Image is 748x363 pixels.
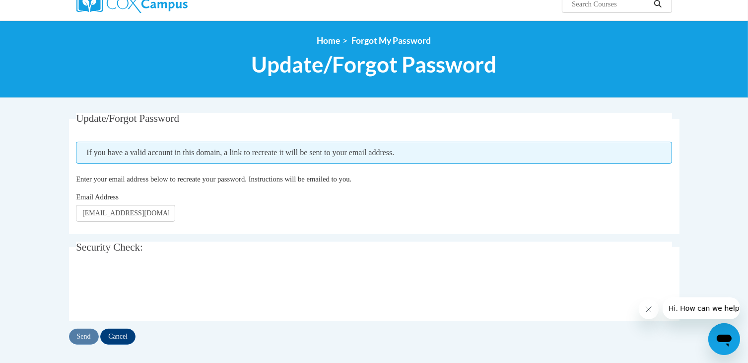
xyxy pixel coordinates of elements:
[708,323,740,355] iframe: Button to launch messaging window
[252,51,497,78] span: Update/Forgot Password
[639,299,659,319] iframe: Close message
[352,35,431,46] span: Forgot My Password
[100,329,136,345] input: Cancel
[76,270,227,309] iframe: reCAPTCHA
[76,193,119,201] span: Email Address
[317,35,340,46] a: Home
[76,112,179,124] span: Update/Forgot Password
[76,175,351,183] span: Enter your email address below to recreate your password. Instructions will be emailed to you.
[76,241,143,253] span: Security Check:
[76,142,672,164] span: If you have a valid account in this domain, a link to recreate it will be sent to your email addr...
[76,205,175,222] input: Email
[663,297,740,319] iframe: Message from company
[6,7,80,15] span: Hi. How can we help?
